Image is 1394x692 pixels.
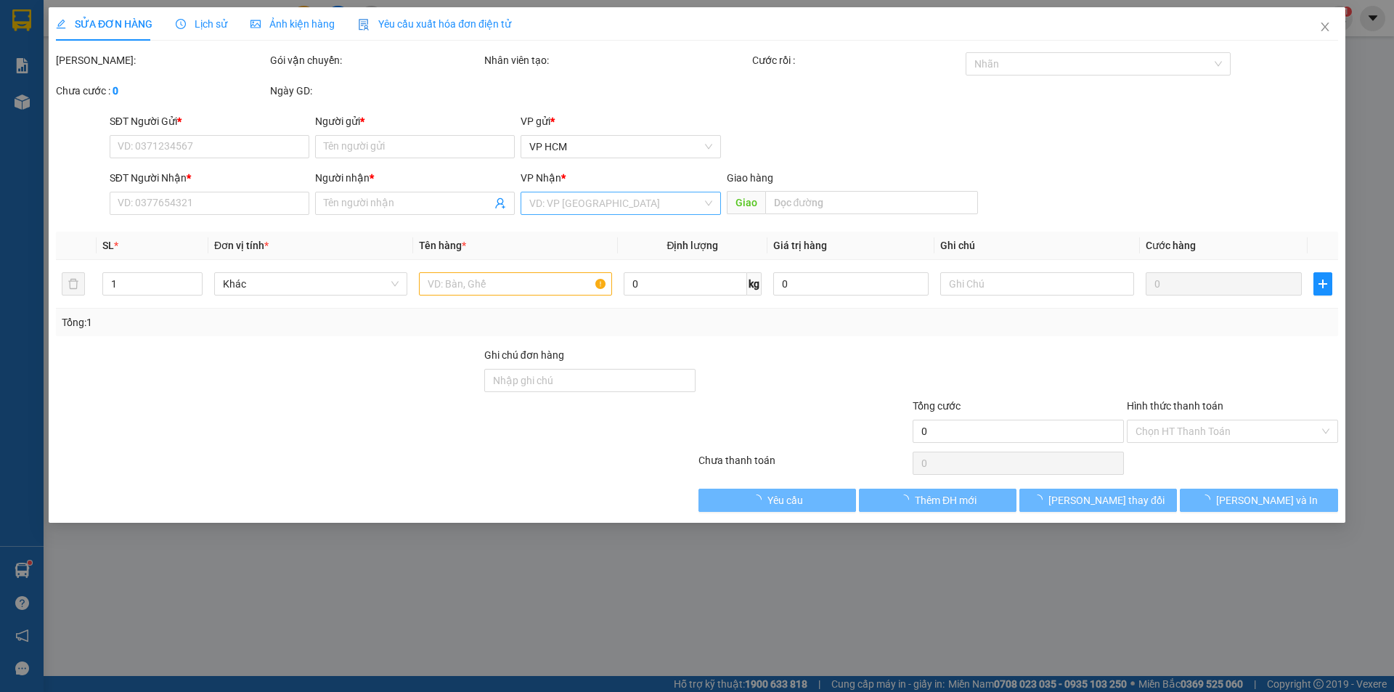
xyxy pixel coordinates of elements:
[1146,272,1302,296] input: 0
[1048,492,1165,508] span: [PERSON_NAME] thay đổi
[1146,240,1196,251] span: Cước hàng
[1314,278,1332,290] span: plus
[56,19,66,29] span: edit
[176,19,186,29] span: clock-circle
[495,198,507,209] span: user-add
[521,113,721,129] div: VP gửi
[62,272,85,296] button: delete
[751,494,767,505] span: loading
[315,170,515,186] div: Người nhận
[899,494,915,505] span: loading
[530,136,712,158] span: VP HCM
[767,492,803,508] span: Yêu cầu
[727,191,765,214] span: Giao
[1127,400,1223,412] label: Hình thức thanh toán
[358,19,370,30] img: icon
[1032,494,1048,505] span: loading
[773,240,827,251] span: Giá trị hàng
[56,18,152,30] span: SỬA ĐƠN HÀNG
[1216,492,1318,508] span: [PERSON_NAME] và In
[102,240,114,251] span: SL
[1200,494,1216,505] span: loading
[484,52,749,68] div: Nhân viên tạo:
[859,489,1016,512] button: Thêm ĐH mới
[176,18,227,30] span: Lịch sử
[270,83,481,99] div: Ngày GD:
[747,272,762,296] span: kg
[62,314,538,330] div: Tổng: 1
[223,273,399,295] span: Khác
[941,272,1134,296] input: Ghi Chú
[484,349,564,361] label: Ghi chú đơn hàng
[765,191,978,214] input: Dọc đường
[315,113,515,129] div: Người gửi
[419,240,466,251] span: Tên hàng
[484,369,696,392] input: Ghi chú đơn hàng
[697,452,911,478] div: Chưa thanh toán
[935,232,1140,260] th: Ghi chú
[521,172,562,184] span: VP Nhận
[56,52,267,68] div: [PERSON_NAME]:
[1319,21,1331,33] span: close
[270,52,481,68] div: Gói vận chuyển:
[698,489,856,512] button: Yêu cầu
[1305,7,1345,48] button: Close
[358,18,511,30] span: Yêu cầu xuất hóa đơn điện tử
[1181,489,1338,512] button: [PERSON_NAME] và In
[113,85,118,97] b: 0
[913,400,961,412] span: Tổng cước
[250,19,261,29] span: picture
[1019,489,1177,512] button: [PERSON_NAME] thay đổi
[110,170,309,186] div: SĐT Người Nhận
[727,172,773,184] span: Giao hàng
[752,52,963,68] div: Cước rồi :
[667,240,719,251] span: Định lượng
[214,240,269,251] span: Đơn vị tính
[110,113,309,129] div: SĐT Người Gửi
[56,83,267,99] div: Chưa cước :
[1313,272,1332,296] button: plus
[250,18,335,30] span: Ảnh kiện hàng
[915,492,977,508] span: Thêm ĐH mới
[419,272,612,296] input: VD: Bàn, Ghế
